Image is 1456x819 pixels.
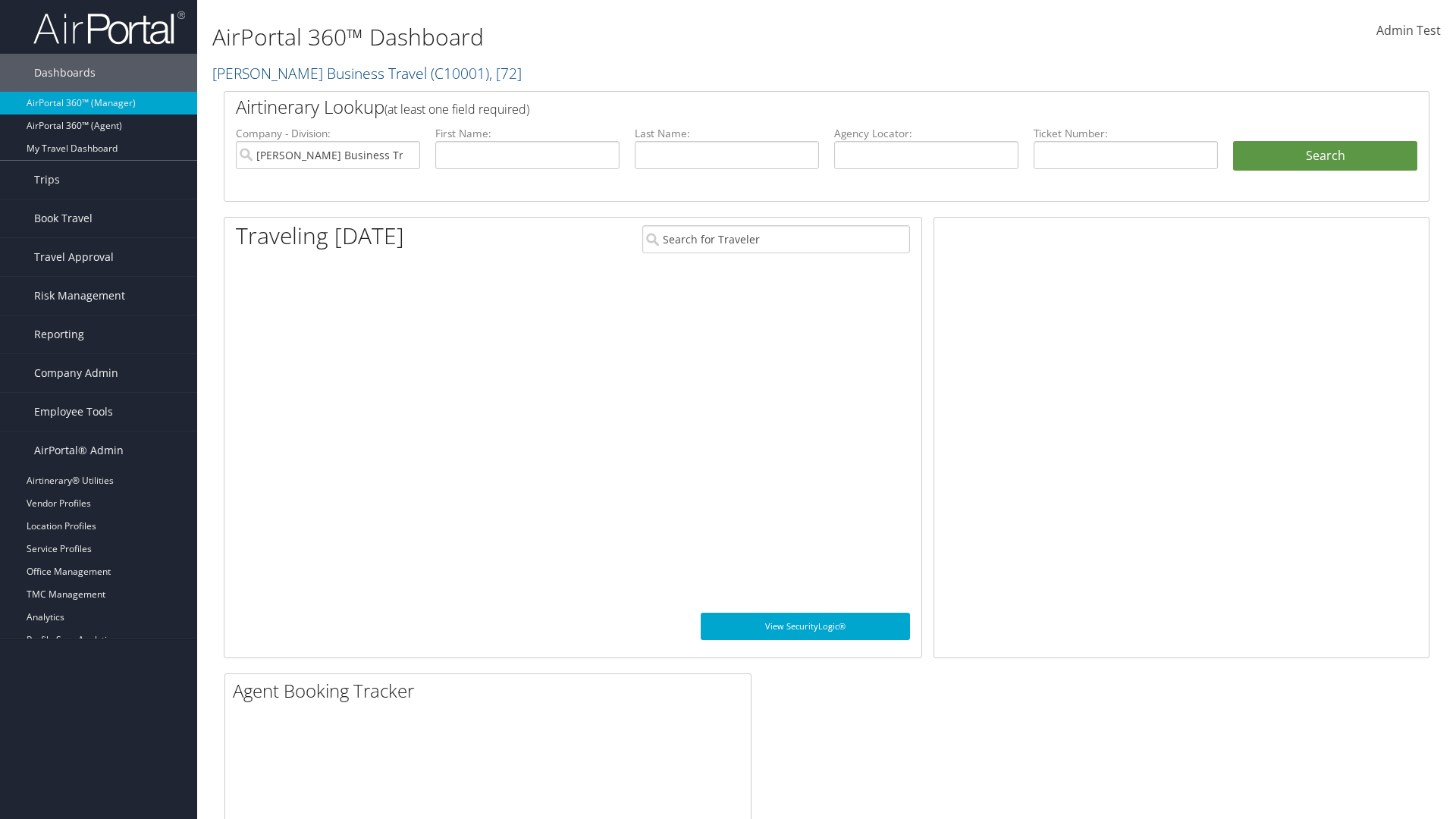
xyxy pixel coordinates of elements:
[642,225,910,253] input: Search for Traveler
[34,199,93,237] span: Book Travel
[384,101,529,118] span: (at least one field required)
[635,126,819,141] label: Last Name:
[1034,126,1218,141] label: Ticket Number:
[236,94,1317,120] h2: Airtinerary Lookup
[212,21,1031,53] h1: AirPortal 360™ Dashboard
[34,393,113,431] span: Employee Tools
[1376,22,1441,39] span: Admin Test
[34,354,118,392] span: Company Admin
[1376,8,1441,55] a: Admin Test
[34,161,60,199] span: Trips
[212,63,522,83] a: [PERSON_NAME] Business Travel
[34,277,125,315] span: Risk Management
[489,63,522,83] span: , [ 72 ]
[236,126,420,141] label: Company - Division:
[435,126,620,141] label: First Name:
[34,238,114,276] span: Travel Approval
[34,315,84,353] span: Reporting
[233,678,751,704] h2: Agent Booking Tracker
[34,431,124,469] span: AirPortal® Admin
[33,10,185,45] img: airportal-logo.png
[1233,141,1417,171] button: Search
[431,63,489,83] span: ( C10001 )
[34,54,96,92] span: Dashboards
[236,220,404,252] h1: Traveling [DATE]
[701,613,910,640] a: View SecurityLogic®
[834,126,1018,141] label: Agency Locator:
